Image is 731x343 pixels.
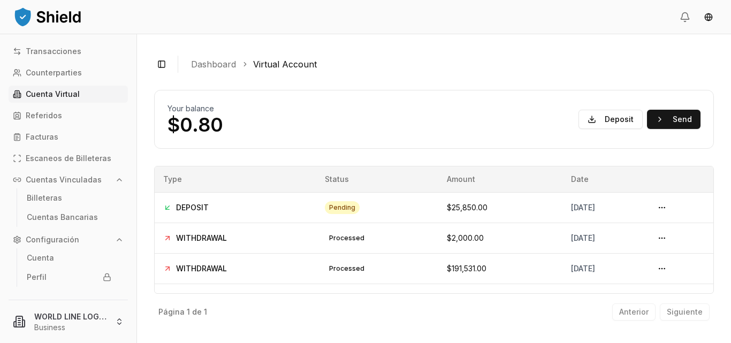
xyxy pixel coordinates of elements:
a: Referidos [9,107,128,124]
a: Facturas [9,128,128,146]
p: Counterparties [26,69,82,77]
p: 1 [187,308,190,316]
p: Cuentas Bancarias [27,214,98,221]
p: Perfil [27,273,47,281]
p: WORLD LINE LOGISTICS LLC [34,311,106,322]
a: Transacciones [9,43,128,60]
a: Cuenta [22,249,116,266]
p: $0.80 [167,114,223,135]
a: Counterparties [9,64,128,81]
button: Cuentas Vinculadas [9,171,128,188]
p: Cuenta [27,254,54,262]
p: Billeteras [27,194,62,202]
p: Cuenta Virtual [26,90,80,98]
p: Página [158,308,185,316]
button: Send [647,110,700,129]
th: Type [155,166,316,192]
p: de [192,308,202,316]
p: Cuentas Vinculadas [26,176,102,184]
span: $2,000.00 [447,233,484,242]
p: Transacciones [26,48,81,55]
div: [DATE] [571,263,636,274]
p: Business [34,322,106,333]
span: WITHDRAWAL [176,263,227,274]
span: $191,531.00 [447,264,486,273]
div: [DATE] [571,233,636,243]
th: Status [316,166,438,192]
a: Dashboard [191,58,236,71]
span: $25,850.00 [447,203,488,212]
div: processed [325,262,369,275]
a: Virtual Account [253,58,317,71]
span: DEPOSIT [176,202,209,213]
div: processed [325,232,369,245]
p: Configuración [26,236,79,243]
button: Deposit [578,110,643,129]
button: WORLD LINE LOGISTICS LLCBusiness [4,304,132,339]
a: Billeteras [22,189,116,207]
img: ShieldPay Logo [13,6,82,27]
p: Facturas [26,133,58,141]
h2: Your balance [167,103,223,114]
a: Cuenta Virtual [9,86,128,103]
a: Perfil [22,269,116,286]
div: pending [325,201,360,214]
button: Configuración [9,231,128,248]
a: Cuentas Bancarias [22,209,116,226]
th: Amount [438,166,562,192]
div: processed [325,293,369,306]
th: Date [562,166,645,192]
p: Referidos [26,112,62,119]
nav: breadcrumb [191,58,705,71]
p: Escaneos de Billeteras [26,155,111,162]
p: 1 [204,308,207,316]
div: [DATE] [571,202,636,213]
span: WITHDRAWAL [176,233,227,243]
a: Escaneos de Billeteras [9,150,128,167]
